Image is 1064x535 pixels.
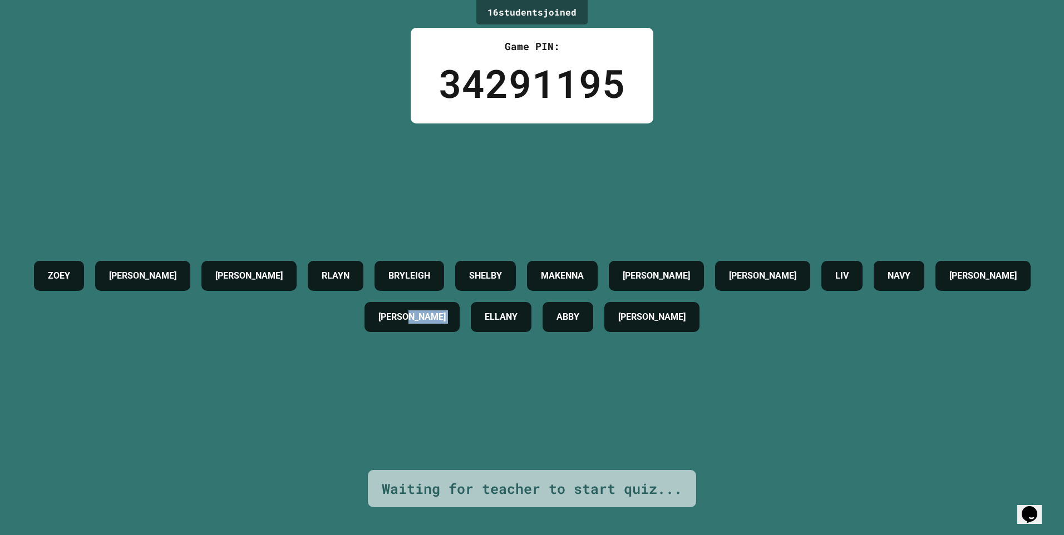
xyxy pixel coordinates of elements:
[541,269,584,283] h4: MAKENNA
[439,54,625,112] div: 34291195
[388,269,430,283] h4: BRYLEIGH
[322,269,349,283] h4: RLAYN
[1017,491,1053,524] iframe: chat widget
[378,310,446,324] h4: [PERSON_NAME]
[109,269,176,283] h4: [PERSON_NAME]
[618,310,686,324] h4: [PERSON_NAME]
[439,39,625,54] div: Game PIN:
[469,269,502,283] h4: SHELBY
[888,269,910,283] h4: NAVY
[215,269,283,283] h4: [PERSON_NAME]
[382,478,682,499] div: Waiting for teacher to start quiz...
[48,269,70,283] h4: ZOEY
[623,269,690,283] h4: [PERSON_NAME]
[729,269,796,283] h4: [PERSON_NAME]
[835,269,849,283] h4: LIV
[485,310,518,324] h4: ELLANY
[949,269,1017,283] h4: [PERSON_NAME]
[556,310,579,324] h4: ABBY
